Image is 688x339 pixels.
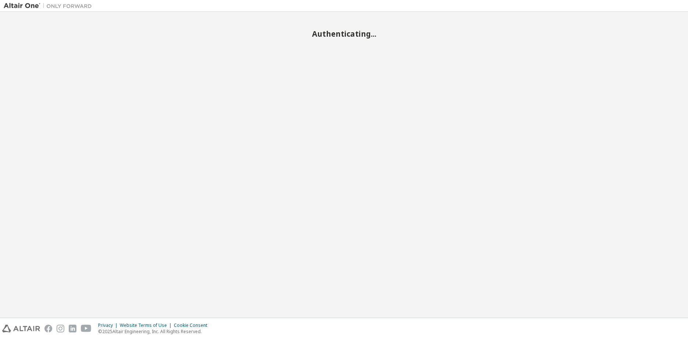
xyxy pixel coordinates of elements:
[174,322,212,328] div: Cookie Consent
[4,2,96,10] img: Altair One
[81,325,92,332] img: youtube.svg
[120,322,174,328] div: Website Terms of Use
[69,325,76,332] img: linkedin.svg
[2,325,40,332] img: altair_logo.svg
[57,325,64,332] img: instagram.svg
[98,322,120,328] div: Privacy
[98,328,212,335] p: © 2025 Altair Engineering, Inc. All Rights Reserved.
[4,29,684,39] h2: Authenticating...
[44,325,52,332] img: facebook.svg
